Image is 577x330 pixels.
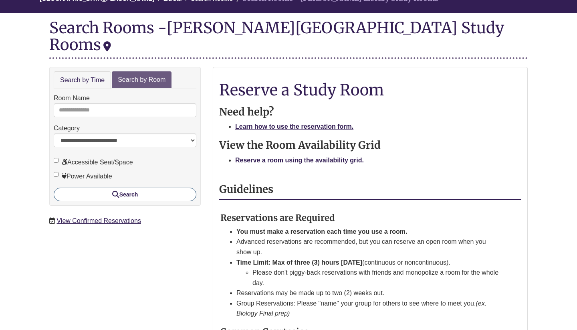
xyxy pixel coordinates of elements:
li: Please don't piggy-back reservations with friends and monopolize a room for the whole day. [252,267,502,288]
label: Room Name [54,93,90,103]
strong: Guidelines [219,183,273,196]
input: Power Available [54,172,59,177]
a: View Confirmed Reservations [56,217,141,224]
label: Category [54,123,80,134]
strong: You must make a reservation each time you use a room. [236,228,408,235]
div: Search Rooms - [49,19,528,59]
strong: Time Limit: Max of three (3) hours [DATE] [236,259,362,266]
li: Group Reservations: Please "name" your group for others to see where to meet you. [236,298,502,319]
li: Reservations may be made up to two (2) weeks out. [236,288,502,298]
a: Reserve a room using the availability grid. [235,157,364,164]
li: (continuous or noncontinuous). [236,257,502,288]
button: Search [54,188,196,201]
strong: Reservations are Required [220,212,335,223]
a: Learn how to use the reservation form. [235,123,353,130]
a: Search by Time [54,71,111,89]
h1: Reserve a Study Room [219,81,521,98]
a: Search by Room [112,71,171,89]
li: Advanced reservations are recommended, but you can reserve an open room when you show up. [236,237,502,257]
div: [PERSON_NAME][GEOGRAPHIC_DATA] Study Rooms [49,18,504,54]
label: Accessible Seat/Space [54,157,133,168]
strong: Need help? [219,105,274,118]
label: Power Available [54,171,112,182]
strong: View the Room Availability Grid [219,139,381,152]
input: Accessible Seat/Space [54,158,59,163]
